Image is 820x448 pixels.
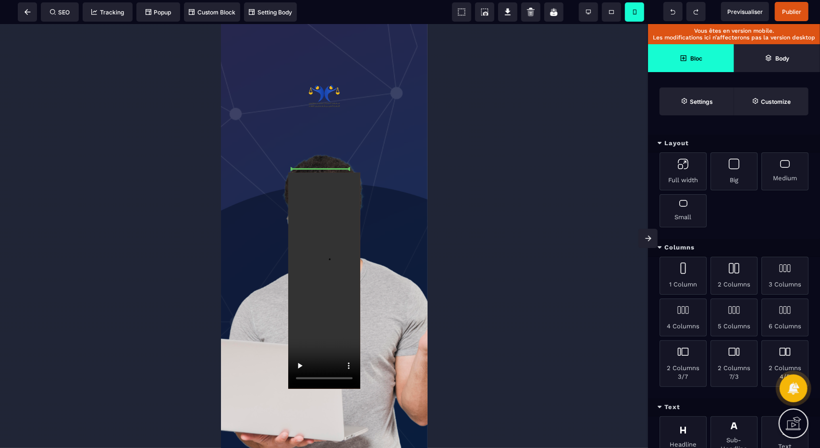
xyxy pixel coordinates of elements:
strong: Bloc [690,55,702,62]
div: Small [660,194,707,227]
strong: Customize [761,98,791,105]
span: SEO [50,9,70,16]
div: Medium [761,152,808,190]
img: 9849ae033d7d8bb11e1c7a38eb751c14_mizan.png [67,50,139,94]
span: Previsualiser [727,8,763,15]
div: 4 Columns [660,299,707,336]
span: View components [452,2,471,22]
span: Open Blocks [648,44,734,72]
div: 2 Columns 3/7 [660,340,707,387]
div: Layout [648,135,820,152]
span: Open Layer Manager [734,44,820,72]
div: 1 Column [660,257,707,295]
span: Open Style Manager [734,87,808,115]
div: Big [710,152,758,190]
div: Full width [660,152,707,190]
span: Setting Body [249,9,292,16]
span: Preview [721,2,769,21]
div: 2 Columns 7/3 [710,340,758,387]
div: Text [648,398,820,416]
span: Popup [146,9,171,16]
div: 2 Columns [710,257,758,295]
span: Publier [782,8,801,15]
strong: Settings [690,98,713,105]
span: Screenshot [475,2,494,22]
p: Les modifications ici n’affecterons pas la version desktop [653,34,815,41]
div: 6 Columns [761,299,808,336]
span: Settings [660,87,734,115]
div: 5 Columns [710,299,758,336]
div: 2 Columns 4/5 [761,340,808,387]
div: 3 Columns [761,257,808,295]
span: Tracking [91,9,124,16]
div: Columns [648,239,820,257]
strong: Body [775,55,789,62]
span: Custom Block [189,9,235,16]
p: Vous êtes en version mobile. [653,27,815,34]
